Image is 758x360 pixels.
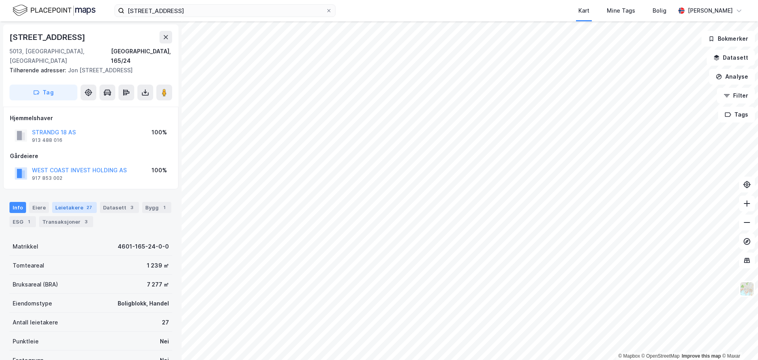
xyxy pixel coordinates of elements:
div: Mine Tags [607,6,635,15]
div: Transaksjoner [39,216,93,227]
div: 1 239 ㎡ [147,261,169,270]
div: 1 [160,204,168,211]
button: Datasett [707,50,755,66]
div: Kart [578,6,589,15]
div: 5013, [GEOGRAPHIC_DATA], [GEOGRAPHIC_DATA] [9,47,111,66]
div: 4601-165-24-0-0 [118,242,169,251]
div: 100% [152,128,167,137]
div: Eiendomstype [13,299,52,308]
div: Leietakere [52,202,97,213]
div: Bolig [653,6,666,15]
div: Datasett [100,202,139,213]
img: logo.f888ab2527a4732fd821a326f86c7f29.svg [13,4,96,17]
div: Punktleie [13,337,39,346]
div: Hjemmelshaver [10,113,172,123]
div: [GEOGRAPHIC_DATA], 165/24 [111,47,172,66]
div: [STREET_ADDRESS] [9,31,87,43]
div: ESG [9,216,36,227]
input: Søk på adresse, matrikkel, gårdeiere, leietakere eller personer [124,5,326,17]
div: Boligblokk, Handel [118,299,169,308]
div: Eiere [29,202,49,213]
button: Bokmerker [702,31,755,47]
a: Improve this map [682,353,721,359]
div: 3 [82,218,90,226]
div: 913 488 016 [32,137,62,143]
div: 7 277 ㎡ [147,280,169,289]
div: Matrikkel [13,242,38,251]
div: Bygg [142,202,171,213]
iframe: Chat Widget [719,322,758,360]
a: Mapbox [618,353,640,359]
div: [PERSON_NAME] [688,6,733,15]
div: 27 [85,204,94,211]
div: Bruksareal (BRA) [13,280,58,289]
button: Tag [9,85,77,100]
div: Tomteareal [13,261,44,270]
div: Nei [160,337,169,346]
div: Info [9,202,26,213]
div: 3 [128,204,136,211]
button: Filter [717,88,755,104]
button: Analyse [709,69,755,85]
div: 1 [25,218,33,226]
button: Tags [718,107,755,123]
span: Tilhørende adresser: [9,67,68,74]
div: 27 [162,318,169,327]
img: Z [739,281,754,296]
a: OpenStreetMap [642,353,680,359]
div: Kontrollprogram for chat [719,322,758,360]
div: Antall leietakere [13,318,58,327]
div: Gårdeiere [10,151,172,161]
div: 917 853 002 [32,175,62,181]
div: 100% [152,166,167,175]
div: Jon [STREET_ADDRESS] [9,66,166,75]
